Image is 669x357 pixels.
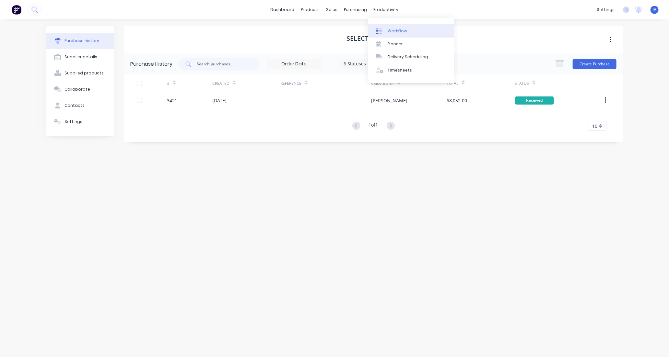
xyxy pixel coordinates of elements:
[46,49,114,65] button: Supplier details
[65,54,97,60] div: Supplier details
[65,119,82,125] div: Settings
[196,61,250,67] input: Search purchases...
[346,35,400,42] h1: SELECTION STEEL
[46,81,114,97] button: Collaborate
[167,97,177,104] div: 3421
[46,114,114,130] button: Settings
[371,97,407,104] div: [PERSON_NAME]
[280,81,301,86] div: Reference
[368,50,454,63] a: Delivery Scheduling
[65,103,85,108] div: Contacts
[267,59,321,69] input: Order Date
[12,5,21,15] img: Factory
[46,33,114,49] button: Purchase history
[447,97,467,104] div: $8,052.00
[298,5,323,15] div: products
[65,70,104,76] div: Supplied products
[368,64,454,77] a: Timesheets
[388,67,412,73] div: Timesheets
[515,96,554,105] div: Received
[388,41,403,47] div: Planner
[388,28,407,34] div: Workflow
[344,60,390,67] div: 6 Statuses
[341,5,370,15] div: purchasing
[46,65,114,81] button: Supplied products
[212,81,229,86] div: Created
[65,38,99,44] div: Purchase history
[46,97,114,114] button: Contacts
[653,7,657,13] span: IA
[370,5,402,15] div: productivity
[369,121,378,131] div: 1 of 1
[593,5,618,15] div: settings
[368,24,454,37] a: Workflow
[573,59,616,69] button: Create Purchase
[65,86,90,92] div: Collaborate
[515,81,529,86] div: Status
[592,123,597,129] span: 10
[323,5,341,15] div: sales
[368,38,454,50] a: Planner
[267,5,298,15] a: dashboard
[130,60,172,68] div: Purchase History
[212,97,227,104] div: [DATE]
[167,81,170,86] div: #
[388,54,428,60] div: Delivery Scheduling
